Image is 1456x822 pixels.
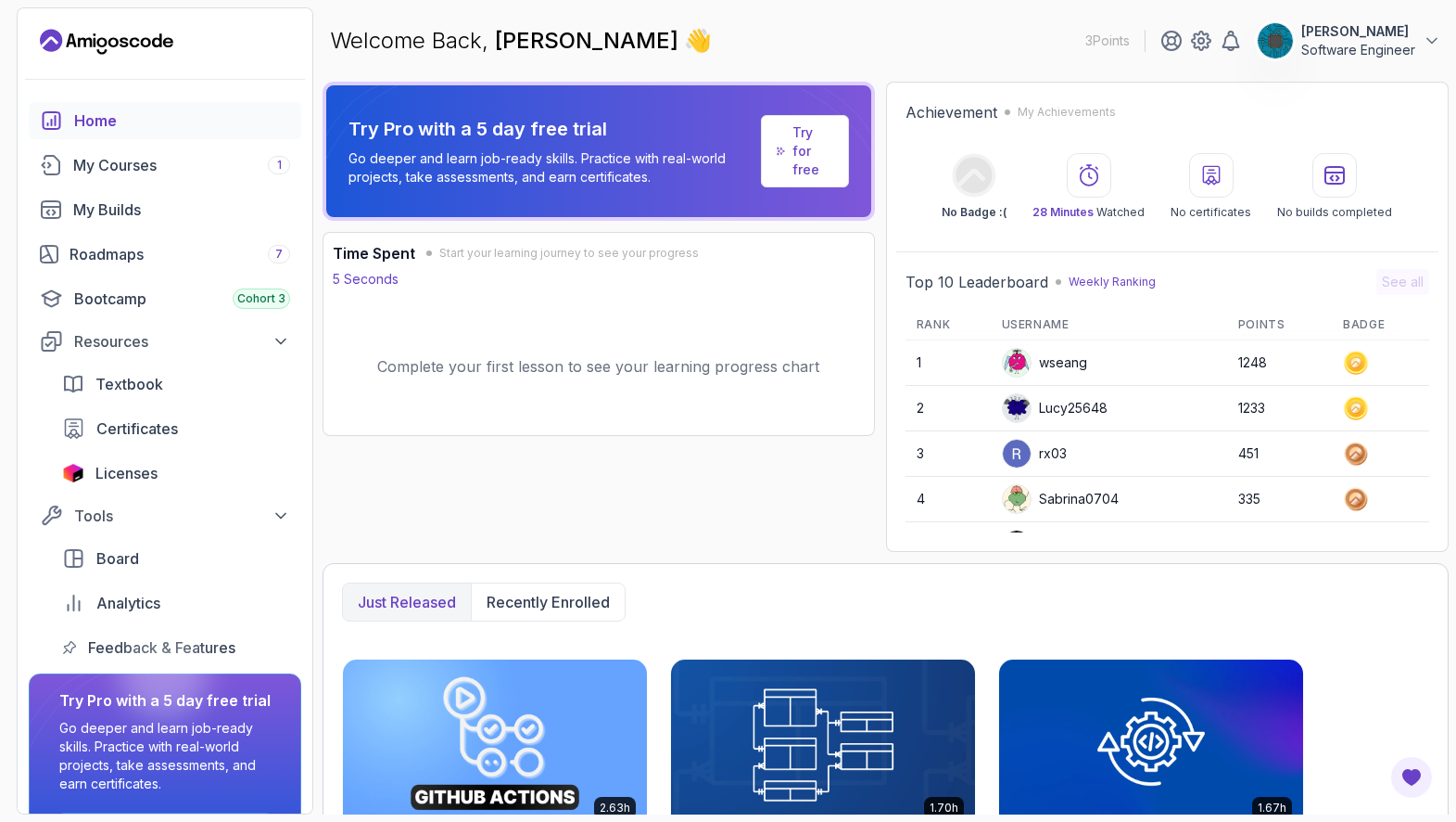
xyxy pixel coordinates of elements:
[1002,348,1087,378] div: wseang
[51,584,301,622] a: analytics
[439,246,699,261] span: Start your learning journey to see your progress
[96,547,139,570] span: Board
[930,801,958,816] p: 1.70h
[792,123,833,179] a: Try for free
[1258,23,1293,58] img: user profile image
[62,464,84,482] img: jetbrains icon
[343,584,471,621] button: Just released
[29,102,301,139] a: home
[74,505,290,527] div: Tools
[1002,484,1119,514] div: Sabrina0704
[70,243,290,265] div: Roadmaps
[495,27,684,54] span: [PERSON_NAME]
[681,22,717,59] span: 👋
[74,109,290,132] div: Home
[1002,393,1108,423] div: Lucy25648
[333,242,415,264] h3: Time Spent
[1227,386,1332,431] td: 1233
[237,291,285,306] span: Cohort 3
[1332,310,1429,340] th: Badge
[348,149,753,186] p: Go deeper and learn job-ready skills. Practice with real-world projects, take assessments, and ea...
[942,205,1007,220] p: No Badge :(
[74,330,290,353] div: Resources
[1227,310,1332,340] th: Points
[29,236,301,273] a: roadmaps
[471,584,625,621] button: Recently enrolled
[377,355,819,378] p: Complete your first lesson to see your learning progress chart
[905,386,991,431] td: 2
[95,462,158,484] span: Licenses
[88,636,235,659] span: Feedback & Features
[96,592,160,614] span: Analytics
[29,191,301,228] a: builds
[1258,801,1286,816] p: 1.67h
[761,115,849,187] a: Try for free
[29,499,301,533] button: Tools
[1277,205,1392,220] p: No builds completed
[1171,205,1251,220] p: No certificates
[96,417,178,440] span: Certificates
[991,310,1227,340] th: Username
[1301,41,1415,59] p: Software Engineer
[1003,485,1031,513] img: default monster avatar
[29,147,301,184] a: courses
[51,366,301,403] a: textbook
[1085,32,1130,50] p: 3 Points
[348,116,753,142] p: Try Pro with a 5 day free trial
[1301,22,1415,41] p: [PERSON_NAME]
[73,154,290,176] div: My Courses
[487,591,610,613] p: Recently enrolled
[51,410,301,447] a: certificates
[358,591,456,613] p: Just released
[905,310,991,340] th: Rank
[905,271,1048,293] h2: Top 10 Leaderboard
[73,199,290,221] div: My Builds
[1257,22,1441,59] button: user profile image[PERSON_NAME]Software Engineer
[51,540,301,577] a: board
[1002,439,1067,469] div: rx03
[275,247,283,262] span: 7
[277,158,282,173] span: 1
[905,340,991,386] td: 1
[330,26,712,56] p: Welcome Back,
[905,101,997,123] h2: Achievement
[1003,440,1031,468] img: user profile image
[1069,275,1156,289] p: Weekly Ranking
[333,270,399,289] p: 5 Seconds
[600,801,630,816] p: 2.63h
[1002,530,1104,559] div: VankataSz
[1003,394,1031,422] img: default monster avatar
[1227,340,1332,386] td: 1248
[1003,349,1031,377] img: default monster avatar
[40,27,173,57] a: Landing page
[905,522,991,568] td: 5
[59,719,271,793] p: Go deeper and learn job-ready skills. Practice with real-world projects, take assessments, and ea...
[1227,431,1332,477] td: 451
[51,455,301,492] a: licenses
[1032,205,1094,219] span: 28 Minutes
[905,477,991,522] td: 4
[95,373,163,395] span: Textbook
[1032,205,1145,220] p: Watched
[1003,531,1031,559] img: user profile image
[905,431,991,477] td: 3
[1378,748,1437,803] iframe: chat widget
[74,288,290,310] div: Bootcamp
[1376,269,1429,295] button: See all
[29,325,301,358] button: Resources
[51,629,301,666] a: feedback
[1104,433,1437,739] iframe: chat widget
[1018,105,1116,120] p: My Achievements
[29,280,301,317] a: bootcamp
